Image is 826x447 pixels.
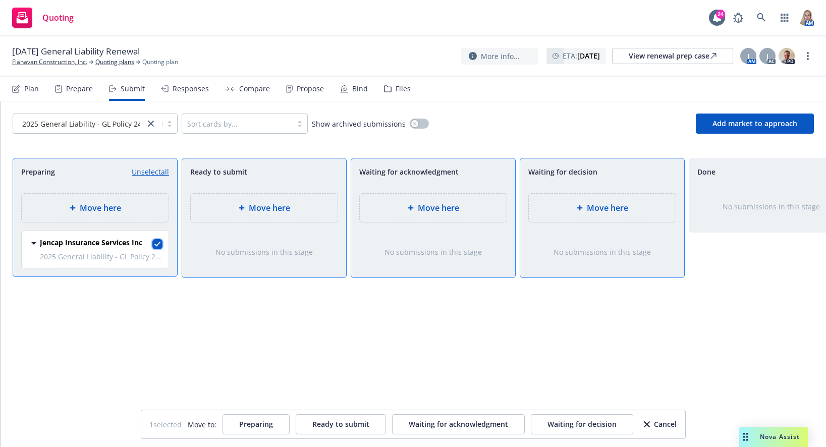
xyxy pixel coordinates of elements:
[239,419,273,429] span: Preparing
[121,85,145,93] div: Submit
[528,193,676,222] div: Move here
[352,85,368,93] div: Bind
[359,193,507,222] div: Move here
[531,414,633,434] button: Waiting for decision
[461,48,538,65] button: More info...
[173,85,209,93] div: Responses
[296,414,386,434] button: Ready to submit
[95,58,134,67] a: Quoting plans
[149,419,182,430] span: 1 selected
[418,202,459,214] span: Move here
[779,48,795,64] img: photo
[798,10,814,26] img: photo
[40,251,162,262] span: 2025 General Liability - GL Policy 24-25
[739,427,808,447] button: Nova Assist
[563,50,600,61] span: ETA :
[396,85,411,93] div: Files
[712,119,797,128] span: Add market to approach
[587,202,628,214] span: Move here
[696,114,814,134] button: Add market to approach
[18,119,140,129] span: 2025 General Liability - GL Policy 24-25
[697,166,715,177] span: Done
[12,58,87,67] a: Flahavan Construction, Inc.
[249,202,290,214] span: Move here
[21,166,55,177] span: Preparing
[188,419,216,430] span: Move to:
[751,8,772,28] a: Search
[728,8,748,28] a: Report a Bug
[775,8,795,28] a: Switch app
[481,51,520,62] span: More info...
[739,427,752,447] div: Drag to move
[392,414,525,434] button: Waiting for acknowledgment
[40,237,142,248] span: Jencap Insurance Services Inc
[190,166,247,177] span: Ready to submit
[643,414,677,434] button: Cancel
[547,419,617,429] span: Waiting for decision
[528,166,597,177] span: Waiting for decision
[644,415,677,434] div: Cancel
[716,10,725,19] div: 24
[8,4,78,32] a: Quoting
[132,166,169,177] a: Unselect all
[24,85,39,93] div: Plan
[21,193,169,222] div: Move here
[766,51,768,62] span: J
[223,414,290,434] button: Preparing
[359,166,459,177] span: Waiting for acknowledgment
[297,85,324,93] div: Propose
[12,45,140,58] span: [DATE] General Liability Renewal
[66,85,93,93] div: Prepare
[536,247,668,257] div: No submissions in this stage
[629,48,717,64] div: View renewal prep case
[145,118,157,130] a: close
[747,51,749,62] span: J
[612,48,733,64] a: View renewal prep case
[409,419,508,429] span: Waiting for acknowledgment
[42,14,74,22] span: Quoting
[239,85,270,93] div: Compare
[760,432,800,441] span: Nova Assist
[142,58,178,67] span: Quoting plan
[22,119,152,129] span: 2025 General Liability - GL Policy 24-25
[802,50,814,62] a: more
[312,419,369,429] span: Ready to submit
[367,247,499,257] div: No submissions in this stage
[80,202,121,214] span: Move here
[577,51,600,61] strong: [DATE]
[198,247,330,257] div: No submissions in this stage
[312,119,406,129] span: Show archived submissions
[190,193,338,222] div: Move here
